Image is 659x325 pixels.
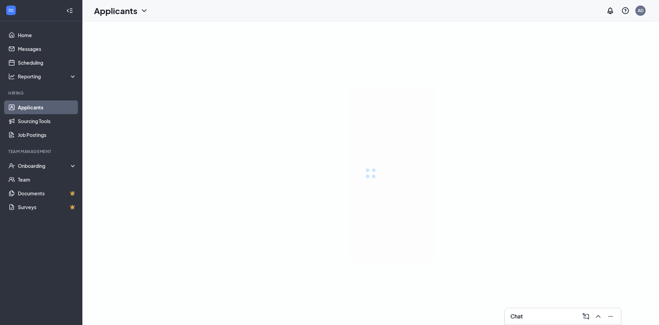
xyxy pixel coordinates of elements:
a: Messages [18,42,77,56]
svg: UserCheck [8,162,15,169]
svg: Notifications [606,7,614,15]
svg: ChevronUp [594,312,602,321]
a: Home [18,28,77,42]
button: ChevronUp [592,311,603,322]
div: Onboarding [18,162,77,169]
button: Minimize [604,311,615,322]
a: DocumentsCrown [18,186,77,200]
div: Reporting [18,73,77,80]
svg: QuestionInfo [621,7,629,15]
div: AD [638,8,644,13]
div: Hiring [8,90,75,96]
a: SurveysCrown [18,200,77,214]
svg: Collapse [66,7,73,14]
a: Team [18,173,77,186]
button: ComposeMessage [580,311,591,322]
a: Scheduling [18,56,77,69]
a: Job Postings [18,128,77,142]
svg: ComposeMessage [582,312,590,321]
h3: Chat [510,313,523,320]
h1: Applicants [94,5,137,17]
a: Sourcing Tools [18,114,77,128]
svg: WorkstreamLogo [8,7,14,14]
div: Team Management [8,149,75,154]
svg: Minimize [606,312,615,321]
svg: Analysis [8,73,15,80]
svg: ChevronDown [140,7,148,15]
a: Applicants [18,100,77,114]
